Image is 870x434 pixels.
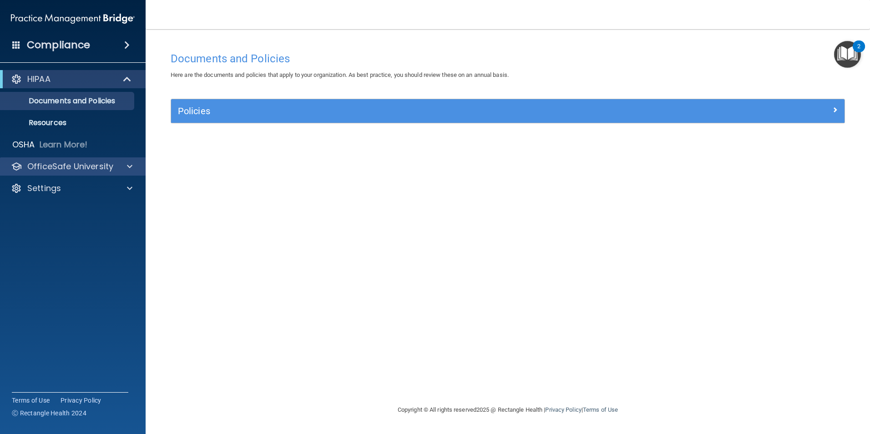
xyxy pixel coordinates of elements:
p: OfficeSafe University [27,161,113,172]
h5: Policies [178,106,669,116]
a: Privacy Policy [61,396,101,405]
img: PMB logo [11,10,135,28]
a: HIPAA [11,74,132,85]
a: Settings [11,183,132,194]
div: 2 [857,46,860,58]
a: Policies [178,104,838,118]
p: Documents and Policies [6,96,130,106]
a: Terms of Use [583,406,618,413]
p: Learn More! [40,139,88,150]
span: Here are the documents and policies that apply to your organization. As best practice, you should... [171,71,509,78]
a: Privacy Policy [545,406,581,413]
div: Copyright © All rights reserved 2025 @ Rectangle Health | | [342,395,674,424]
p: Resources [6,118,130,127]
button: Open Resource Center, 2 new notifications [834,41,861,68]
span: Ⓒ Rectangle Health 2024 [12,409,86,418]
h4: Documents and Policies [171,53,845,65]
p: OSHA [12,139,35,150]
a: OfficeSafe University [11,161,132,172]
a: Terms of Use [12,396,50,405]
p: HIPAA [27,74,51,85]
p: Settings [27,183,61,194]
h4: Compliance [27,39,90,51]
